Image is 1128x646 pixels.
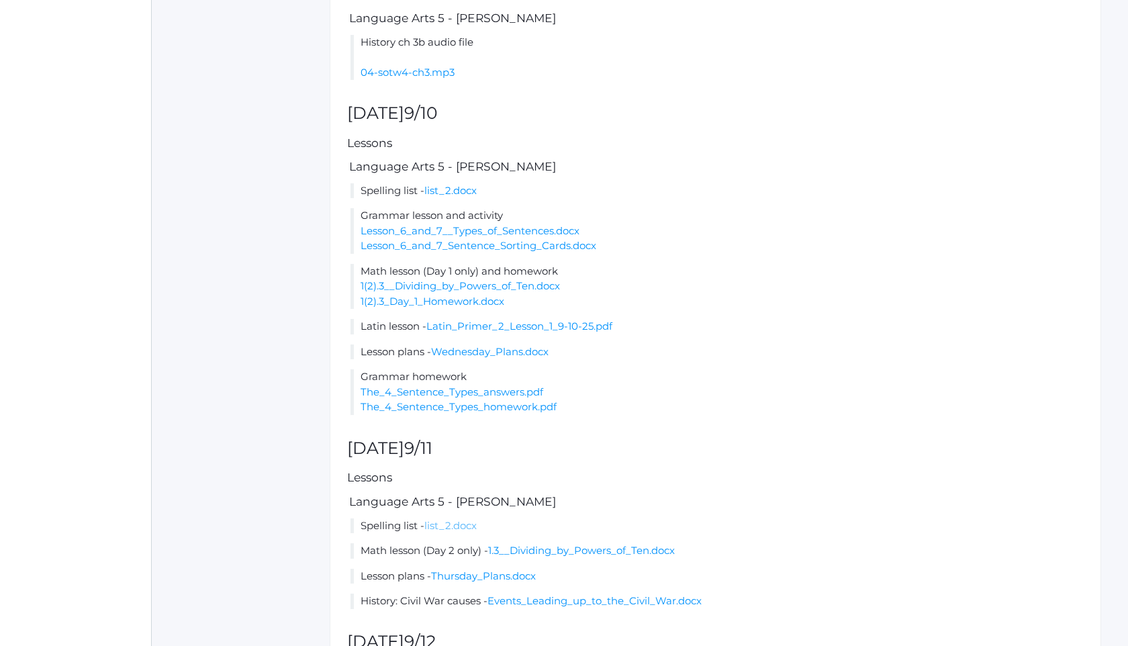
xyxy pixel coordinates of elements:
[424,519,477,532] a: list_2.docx
[347,160,1084,173] h5: Language Arts 5 - [PERSON_NAME]
[361,279,560,292] a: 1(2).3__Dividing_by_Powers_of_Ten.docx
[426,320,612,332] a: Latin_Primer_2_Lesson_1_9-10-25.pdf
[350,264,1084,310] li: Math lesson (Day 1 only) and homework
[350,569,1084,584] li: Lesson plans -
[350,319,1084,334] li: Latin lesson -
[350,543,1084,559] li: Math lesson (Day 2 only) -
[350,369,1084,415] li: Grammar homework
[488,544,675,557] a: 1.3__Dividing_by_Powers_of_Ten.docx
[424,184,477,197] a: list_2.docx
[347,12,1084,25] h5: Language Arts 5 - [PERSON_NAME]
[350,208,1084,254] li: Grammar lesson and activity
[350,518,1084,534] li: Spelling list -
[361,224,579,237] a: Lesson_6_and_7__Types_of_Sentences.docx
[347,496,1084,508] h5: Language Arts 5 - [PERSON_NAME]
[361,385,543,398] a: The_4_Sentence_Types_answers.pdf
[361,295,504,308] a: 1(2).3_Day_1_Homework.docx
[361,400,557,413] a: The_4_Sentence_Types_homework.pdf
[350,594,1084,609] li: History: Civil War causes -
[350,183,1084,199] li: Spelling list -
[347,439,1084,458] h2: [DATE]
[350,35,1084,81] li: History ch 3b audio file
[404,438,432,458] span: 9/11
[361,239,596,252] a: Lesson_6_and_7_Sentence_Sorting_Cards.docx
[347,471,1084,484] h5: Lessons
[350,344,1084,360] li: Lesson plans -
[347,104,1084,123] h2: [DATE]
[404,103,438,123] span: 9/10
[431,345,549,358] a: Wednesday_Plans.docx
[431,569,536,582] a: Thursday_Plans.docx
[487,594,702,607] a: Events_Leading_up_to_the_Civil_War.docx
[361,66,455,79] a: 04-sotw4-ch3.mp3
[347,137,1084,150] h5: Lessons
